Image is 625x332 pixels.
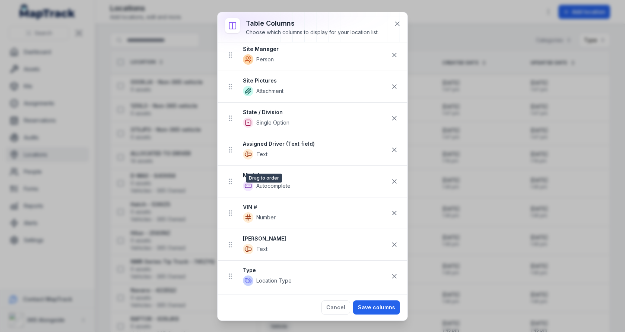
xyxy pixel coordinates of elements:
[243,77,387,84] strong: Site Pictures
[256,151,267,158] span: Text
[243,140,387,148] strong: Assigned Driver (Text field)
[321,300,350,315] button: Cancel
[243,267,387,274] strong: Type
[256,245,267,253] span: Text
[243,203,387,211] strong: VIN #
[256,87,283,95] span: Attachment
[256,182,291,190] span: Autocomplete
[256,56,274,63] span: Person
[256,119,289,126] span: Single Option
[256,277,292,284] span: Location Type
[246,174,282,183] span: Drag to order
[243,235,387,242] strong: [PERSON_NAME]
[256,214,276,221] span: Number
[353,300,400,315] button: Save columns
[243,172,387,179] strong: Model
[243,109,387,116] strong: State / Division
[243,45,387,53] strong: Site Manager
[246,18,379,29] h3: Table columns
[246,29,379,36] div: Choose which columns to display for your location list.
